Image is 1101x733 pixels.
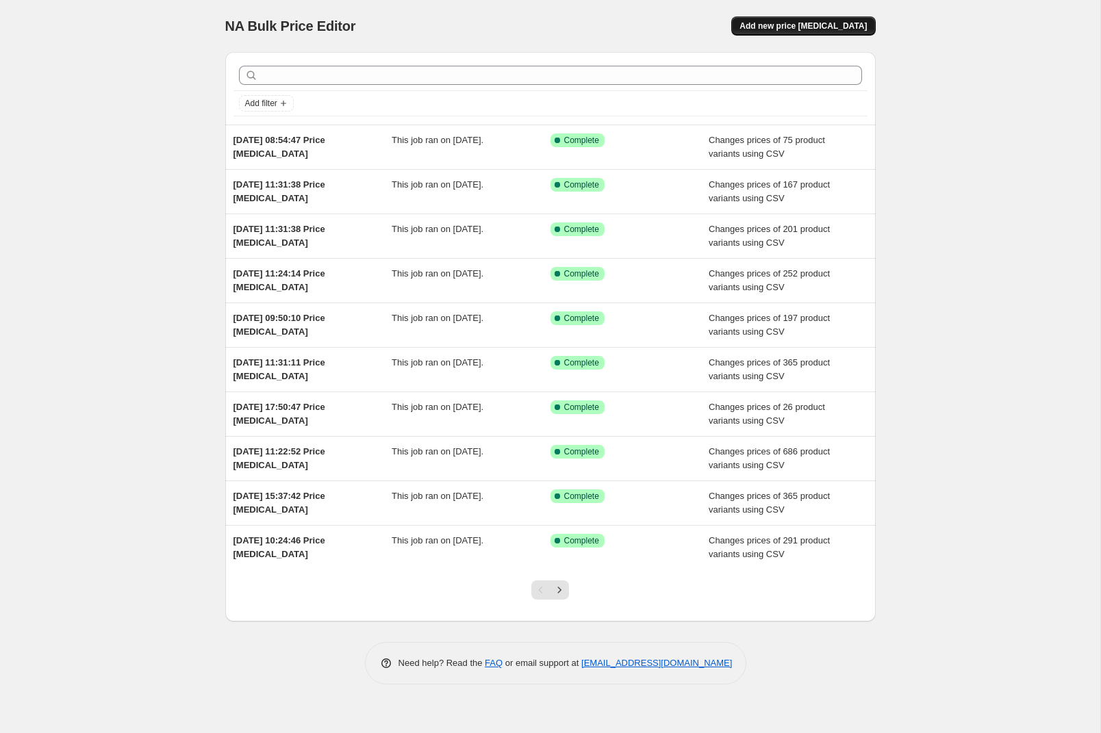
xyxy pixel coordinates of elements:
[233,446,325,470] span: [DATE] 11:22:52 Price [MEDICAL_DATA]
[245,98,277,109] span: Add filter
[233,357,325,381] span: [DATE] 11:31:11 Price [MEDICAL_DATA]
[564,357,599,368] span: Complete
[392,179,483,190] span: This job ran on [DATE].
[581,658,732,668] a: [EMAIL_ADDRESS][DOMAIN_NAME]
[709,402,825,426] span: Changes prices of 26 product variants using CSV
[392,491,483,501] span: This job ran on [DATE].
[233,224,325,248] span: [DATE] 11:31:38 Price [MEDICAL_DATA]
[392,446,483,456] span: This job ran on [DATE].
[225,18,356,34] span: NA Bulk Price Editor
[239,95,294,112] button: Add filter
[564,179,599,190] span: Complete
[564,491,599,502] span: Complete
[392,535,483,545] span: This job ran on [DATE].
[392,268,483,279] span: This job ran on [DATE].
[550,580,569,600] button: Next
[233,313,325,337] span: [DATE] 09:50:10 Price [MEDICAL_DATA]
[233,179,325,203] span: [DATE] 11:31:38 Price [MEDICAL_DATA]
[709,268,830,292] span: Changes prices of 252 product variants using CSV
[739,21,867,31] span: Add new price [MEDICAL_DATA]
[564,446,599,457] span: Complete
[392,313,483,323] span: This job ran on [DATE].
[709,313,830,337] span: Changes prices of 197 product variants using CSV
[392,135,483,145] span: This job ran on [DATE].
[709,135,825,159] span: Changes prices of 75 product variants using CSV
[392,357,483,368] span: This job ran on [DATE].
[564,402,599,413] span: Complete
[233,135,325,159] span: [DATE] 08:54:47 Price [MEDICAL_DATA]
[564,535,599,546] span: Complete
[731,16,875,36] button: Add new price [MEDICAL_DATA]
[564,313,599,324] span: Complete
[392,402,483,412] span: This job ran on [DATE].
[233,491,325,515] span: [DATE] 15:37:42 Price [MEDICAL_DATA]
[398,658,485,668] span: Need help? Read the
[233,402,325,426] span: [DATE] 17:50:47 Price [MEDICAL_DATA]
[709,535,830,559] span: Changes prices of 291 product variants using CSV
[233,535,325,559] span: [DATE] 10:24:46 Price [MEDICAL_DATA]
[485,658,503,668] a: FAQ
[709,357,830,381] span: Changes prices of 365 product variants using CSV
[709,446,830,470] span: Changes prices of 686 product variants using CSV
[531,580,569,600] nav: Pagination
[564,268,599,279] span: Complete
[709,491,830,515] span: Changes prices of 365 product variants using CSV
[564,135,599,146] span: Complete
[392,224,483,234] span: This job ran on [DATE].
[564,224,599,235] span: Complete
[709,224,830,248] span: Changes prices of 201 product variants using CSV
[233,268,325,292] span: [DATE] 11:24:14 Price [MEDICAL_DATA]
[503,658,581,668] span: or email support at
[709,179,830,203] span: Changes prices of 167 product variants using CSV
